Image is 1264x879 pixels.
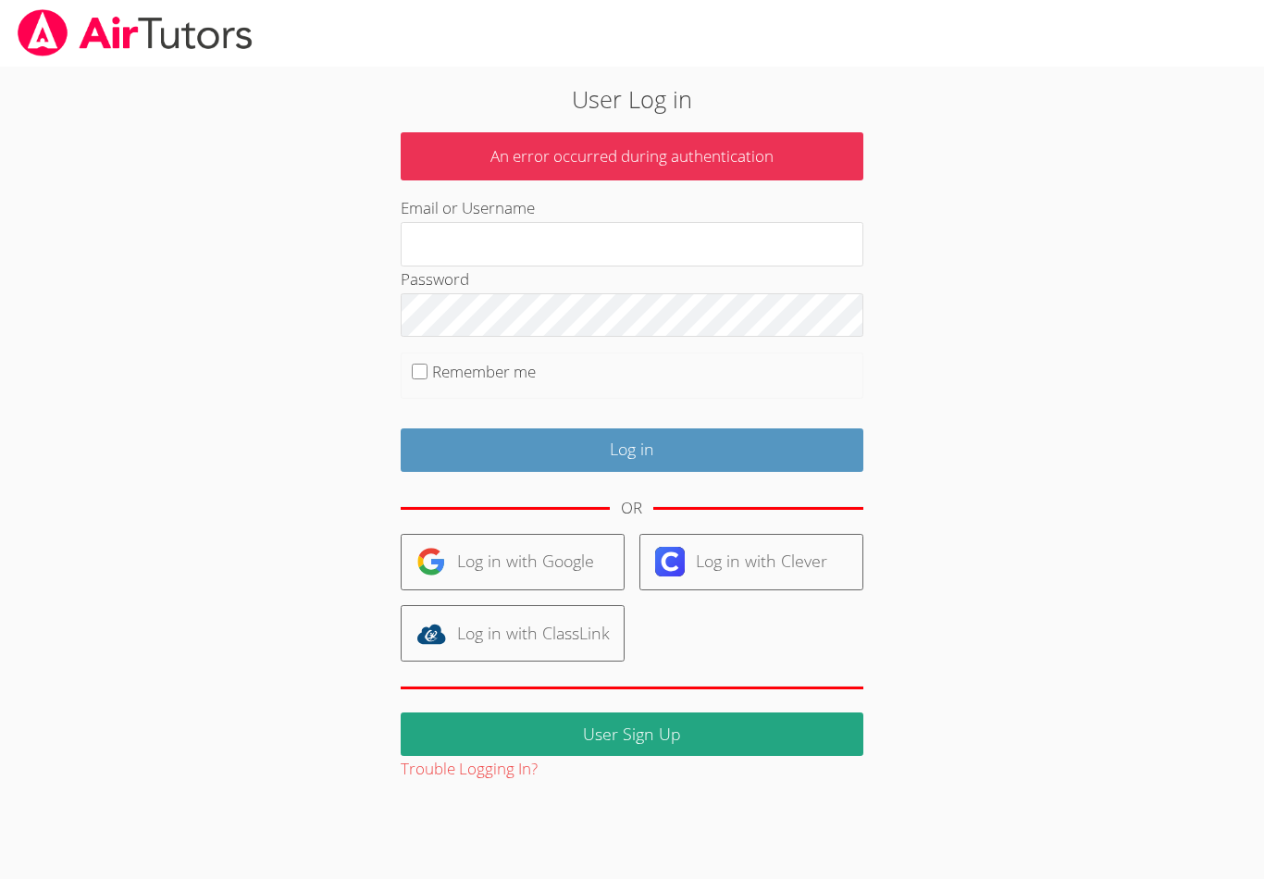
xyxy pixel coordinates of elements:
p: An error occurred during authentication [401,132,863,181]
button: Trouble Logging In? [401,756,538,783]
img: classlink-logo-d6bb404cc1216ec64c9a2012d9dc4662098be43eaf13dc465df04b49fa7ab582.svg [416,619,446,649]
a: Log in with Google [401,534,625,590]
img: clever-logo-6eab21bc6e7a338710f1a6ff85c0baf02591cd810cc4098c63d3a4b26e2feb20.svg [655,547,685,576]
a: User Sign Up [401,712,863,756]
div: OR [621,495,642,522]
label: Remember me [432,361,536,382]
img: google-logo-50288ca7cdecda66e5e0955fdab243c47b7ad437acaf1139b6f446037453330a.svg [416,547,446,576]
a: Log in with ClassLink [401,605,625,662]
label: Email or Username [401,197,535,218]
label: Password [401,268,469,290]
a: Log in with Clever [639,534,863,590]
h2: User Log in [291,81,973,117]
img: airtutors_banner-c4298cdbf04f3fff15de1276eac7730deb9818008684d7c2e4769d2f7ddbe033.png [16,9,254,56]
input: Log in [401,428,863,472]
